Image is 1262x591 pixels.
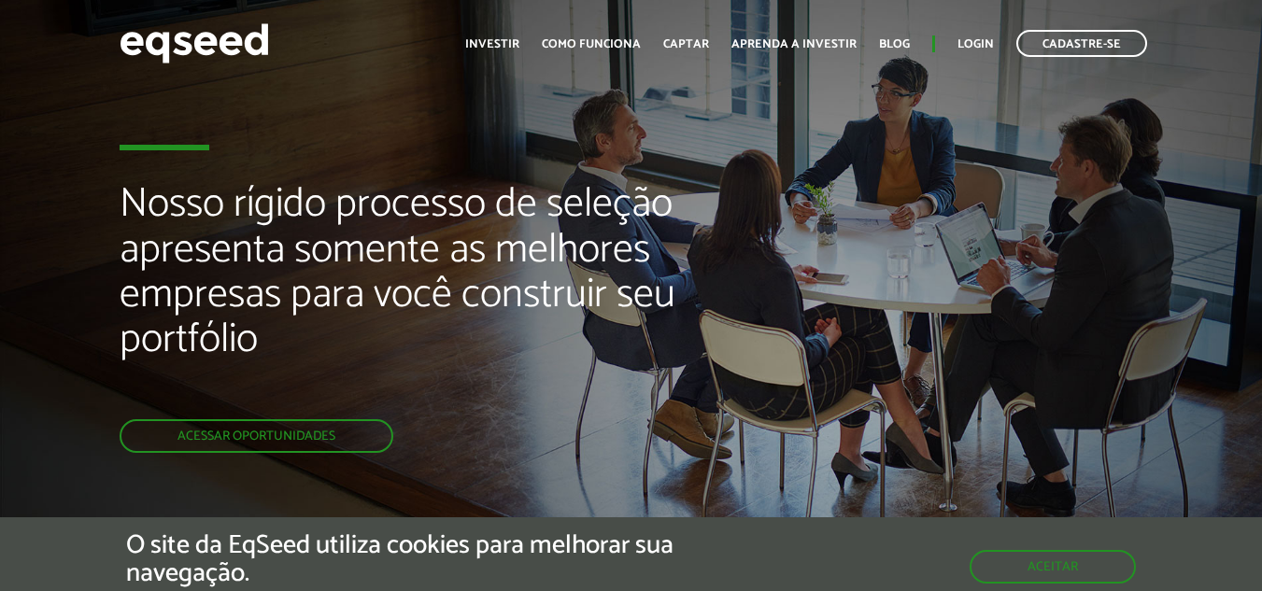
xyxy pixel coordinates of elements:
a: Cadastre-se [1016,30,1147,57]
a: Login [957,38,994,50]
h2: Nosso rígido processo de seleção apresenta somente as melhores empresas para você construir seu p... [120,182,723,419]
a: Blog [879,38,910,50]
a: Como funciona [542,38,641,50]
a: Investir [465,38,519,50]
button: Aceitar [970,550,1136,584]
a: Aprenda a investir [731,38,857,50]
a: Acessar oportunidades [120,419,393,453]
img: EqSeed [120,19,269,68]
h5: O site da EqSeed utiliza cookies para melhorar sua navegação. [126,531,731,589]
a: Captar [663,38,709,50]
